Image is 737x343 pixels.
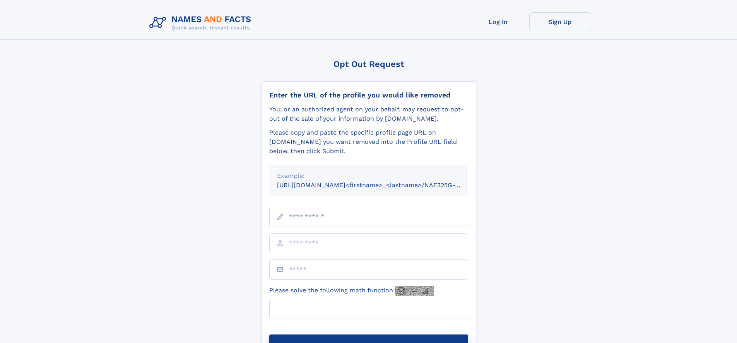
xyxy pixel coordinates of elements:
[146,12,258,33] img: Logo Names and Facts
[277,171,460,181] div: Example:
[269,286,434,296] label: Please solve the following math function:
[529,12,591,31] a: Sign Up
[269,105,468,123] div: You, or an authorized agent on your behalf, may request to opt-out of the sale of your informatio...
[269,128,468,156] div: Please copy and paste the specific profile page URL on [DOMAIN_NAME] you want removed into the Pr...
[261,59,476,69] div: Opt Out Request
[269,91,468,99] div: Enter the URL of the profile you would like removed
[467,12,529,31] a: Log In
[277,181,483,189] small: [URL][DOMAIN_NAME]<firstname>_<lastname>/NAF325G-xxxxxxxx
